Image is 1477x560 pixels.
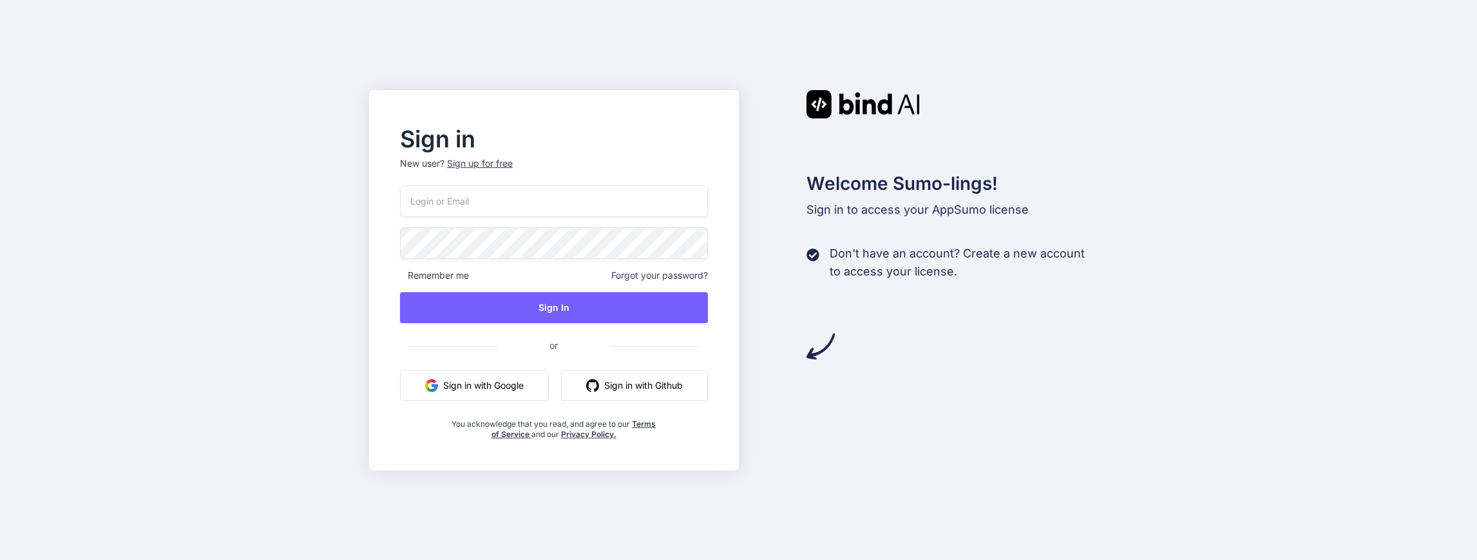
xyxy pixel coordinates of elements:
img: arrow [806,332,835,360]
p: New user? [400,157,708,185]
img: github [586,379,599,392]
img: google [425,379,438,392]
button: Sign in with Github [561,370,708,401]
span: Forgot your password? [611,269,708,282]
span: Remember me [400,269,469,282]
span: or [498,330,609,361]
p: Sign in to access your AppSumo license [806,201,1109,219]
p: Don't have an account? Create a new account to access your license. [830,245,1085,281]
h2: Welcome Sumo-lings! [806,170,1109,197]
h2: Sign in [400,129,708,149]
div: Sign up for free [447,157,513,170]
div: You acknowledge that you read, and agree to our and our [452,411,656,440]
a: Privacy Policy. [561,429,616,439]
button: Sign In [400,292,708,323]
a: Terms of Service [491,419,656,439]
button: Sign in with Google [400,370,549,401]
input: Login or Email [400,185,708,217]
img: Bind AI logo [806,90,920,118]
